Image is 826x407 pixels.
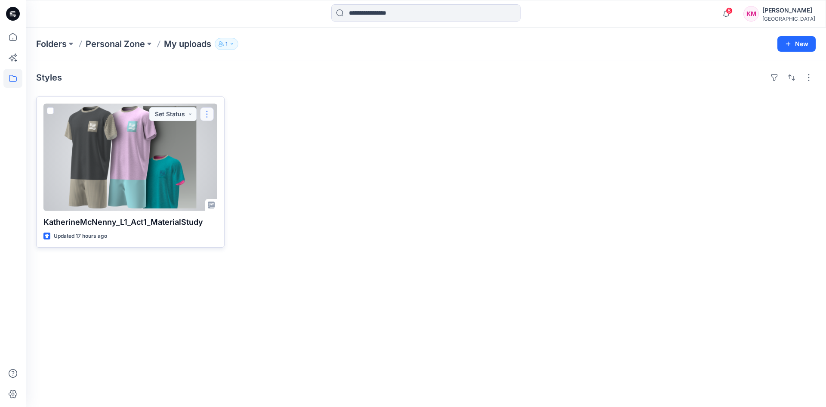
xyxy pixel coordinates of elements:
button: New [777,36,816,52]
a: Personal Zone [86,38,145,50]
div: [PERSON_NAME] [762,5,815,16]
a: KatherineMcNenny_L1_Act1_MaterialStudy [43,104,217,211]
p: KatherineMcNenny_L1_Act1_MaterialStudy [43,216,217,228]
h4: Styles [36,72,62,83]
p: Updated 17 hours ago [54,232,107,241]
p: 1 [225,39,228,49]
span: 8 [726,7,733,14]
a: Folders [36,38,67,50]
div: [GEOGRAPHIC_DATA] [762,16,815,22]
div: KM [743,6,759,22]
button: 1 [215,38,238,50]
p: My uploads [164,38,211,50]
